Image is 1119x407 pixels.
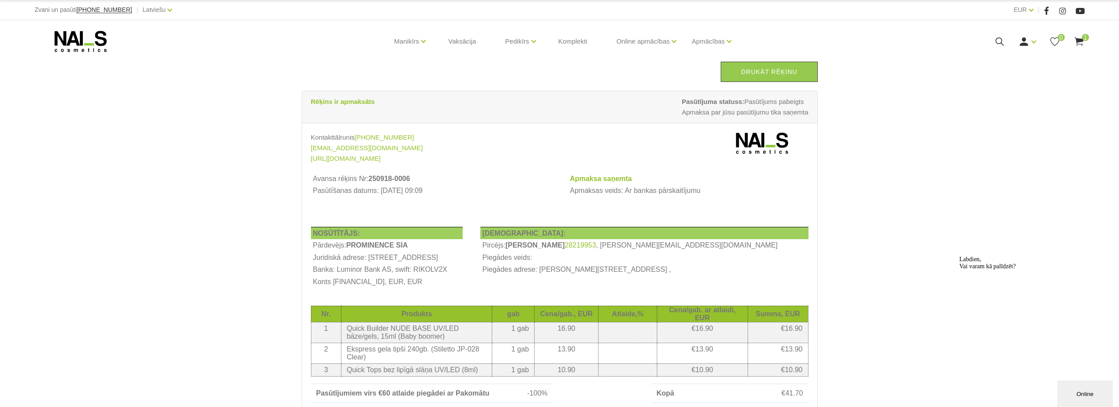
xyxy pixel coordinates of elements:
span: Pasūtījums pabeigts Apmaksa par jūsu pasūtījumu tika saņemta [682,96,808,118]
td: €10.90 [657,363,748,376]
th: Summa, EUR [748,306,808,322]
a: Drukāt rēķinu [721,62,817,82]
th: Atlaide,% [599,306,657,322]
b: PROMINENCE SIA [346,241,408,249]
td: Piegādes veids: [480,252,808,264]
td: Quick Builder NUDE BASE UV/LED bāze/gels, 15ml (Baby boomer) [341,322,492,343]
span: € [782,389,786,397]
a: Komplekti [551,20,595,63]
td: Ekspress gela tipši 240gb. (Stiletto JP-028 Clear) [341,343,492,363]
strong: Pasūtījuma statuss: [682,98,745,105]
a: 28219953 [565,241,596,249]
td: 1 gab [492,343,535,363]
strong: Pasūtījumiem virs €60 atlaide piegādei ar Pakomātu [316,389,490,397]
span: Labdien, Vai varam kā palīdzēt? [4,4,60,17]
th: Avansa rēķins Nr: [311,173,550,185]
td: €13.90 [657,343,748,363]
td: Pircējs: , [PERSON_NAME][EMAIL_ADDRESS][DOMAIN_NAME] [480,239,808,252]
a: Apmācības [692,24,725,59]
a: Vaksācija [441,20,483,63]
td: 2 [311,343,341,363]
span: | [1038,4,1040,15]
span: [PHONE_NUMBER] [76,6,132,13]
a: [PHONE_NUMBER] [355,132,414,143]
td: €16.90 [657,322,748,343]
th: [DEMOGRAPHIC_DATA]: [480,227,808,239]
td: 3 [311,363,341,376]
a: 1 [1074,36,1085,47]
strong: Rēķins ir apmaksāts [311,98,375,105]
td: 1 gab [492,322,535,343]
div: Zvani un pasūti [34,4,132,15]
th: NOSŪTĪTĀJS: [311,227,463,239]
th: Cena/gab., EUR [535,306,599,322]
span: 41.70 [785,389,803,397]
td: 1 [311,322,341,343]
a: [EMAIL_ADDRESS][DOMAIN_NAME] [311,143,423,153]
td: Pasūtīšanas datums: [DATE] 09:09 [311,185,550,197]
b: [PERSON_NAME] [505,241,565,249]
th: Juridiskā adrese: [STREET_ADDRESS] [311,252,463,264]
span: | [136,4,138,15]
td: Quick Tops bez lipīgā slāņa UV/LED (8ml) [341,363,492,376]
a: EUR [1014,4,1027,15]
td: €13.90 [748,343,808,363]
strong: Apmaksa saņemta [570,175,632,182]
a: 0 [1049,36,1060,47]
div: Labdien,Vai varam kā palīdzēt? [4,4,162,18]
td: Avansa rēķins izdrukāts: [DATE] 09:09:34 [311,197,550,209]
strong: Kopā [657,389,674,397]
td: 16.90 [535,322,599,343]
td: Apmaksas veids: Ar bankas pārskaitījumu [568,185,808,197]
span: -100% [527,389,547,397]
span: 1 [1082,34,1089,41]
th: gab [492,306,535,322]
a: Manikīrs [394,24,419,59]
td: 10.90 [535,363,599,376]
th: Nr. [311,306,341,322]
td: 1 gab [492,363,535,376]
th: Cena/gab. ar atlaidi, EUR [657,306,748,322]
iframe: chat widget [1057,379,1115,407]
a: Pedikīrs [505,24,529,59]
a: [URL][DOMAIN_NAME] [311,153,381,164]
td: Pārdevējs: [311,239,463,252]
b: 250918-0006 [368,175,410,182]
div: Kontakttālrunis [311,132,553,143]
iframe: chat widget [956,252,1115,376]
td: €16.90 [748,322,808,343]
td: €10.90 [748,363,808,376]
span: 0 [1058,34,1065,41]
td: Piegādes adrese: [PERSON_NAME][STREET_ADDRESS] , [480,264,808,276]
a: Latviešu [142,4,165,15]
th: Banka: Luminor Bank AS, swift: RIKOLV2X [311,264,463,276]
th: Konts [FINANCIAL_ID], EUR, EUR [311,276,463,288]
td: 13.90 [535,343,599,363]
a: Online apmācības [616,24,670,59]
th: Produkts [341,306,492,322]
a: [PHONE_NUMBER] [76,7,132,13]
